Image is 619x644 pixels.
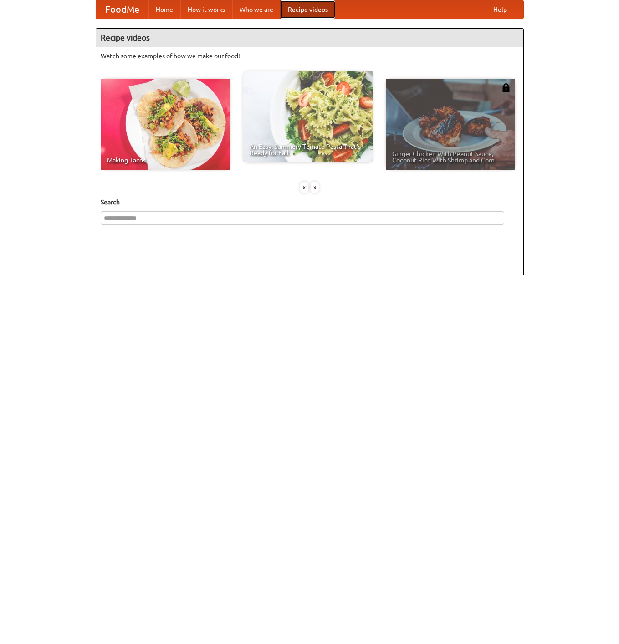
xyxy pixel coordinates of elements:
a: How it works [180,0,232,19]
h5: Search [101,198,519,207]
h4: Recipe videos [96,29,523,47]
a: Who we are [232,0,281,19]
span: An Easy, Summery Tomato Pasta That's Ready for Fall [250,143,366,156]
p: Watch some examples of how we make our food! [101,51,519,61]
div: « [300,182,308,193]
a: Making Tacos [101,79,230,170]
div: » [311,182,319,193]
a: Help [486,0,514,19]
a: An Easy, Summery Tomato Pasta That's Ready for Fall [243,71,373,162]
a: FoodMe [96,0,148,19]
span: Making Tacos [107,157,224,163]
img: 483408.png [501,83,511,92]
a: Recipe videos [281,0,335,19]
a: Home [148,0,180,19]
